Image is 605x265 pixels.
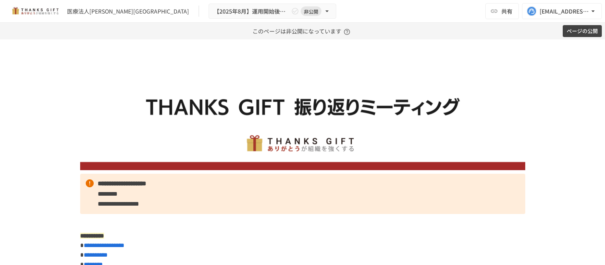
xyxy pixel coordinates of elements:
p: このページは非公開になっています [252,23,353,39]
button: 共有 [485,3,519,19]
span: 非公開 [301,7,321,16]
img: ywjCEzGaDRs6RHkpXm6202453qKEghjSpJ0uwcQsaCz [80,59,525,170]
div: [EMAIL_ADDRESS][DOMAIN_NAME] [540,6,589,16]
button: ページの公開 [563,25,602,37]
button: [EMAIL_ADDRESS][DOMAIN_NAME] [522,3,602,19]
span: 【2025年8月】運用開始後振り返りミーティング [214,6,290,16]
button: 【2025年8月】運用開始後振り返りミーティング非公開 [209,4,336,19]
span: 共有 [501,7,512,16]
img: mMP1OxWUAhQbsRWCurg7vIHe5HqDpP7qZo7fRoNLXQh [10,5,61,18]
div: 医療法人[PERSON_NAME][GEOGRAPHIC_DATA] [67,7,189,16]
